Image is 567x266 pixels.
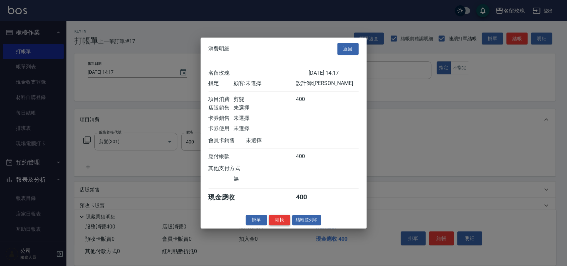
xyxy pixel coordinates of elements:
div: 應付帳款 [209,153,234,160]
span: 消費明細 [209,45,230,52]
div: 顧客: 未選擇 [234,80,296,87]
button: 結帳並列印 [292,215,321,225]
div: 卡券銷售 [209,115,234,122]
div: [DATE] 14:17 [309,70,359,77]
div: 會員卡銷售 [209,137,246,144]
div: 剪髮 [234,96,296,103]
button: 結帳 [269,215,290,225]
div: 未選擇 [234,105,296,112]
div: 其他支付方式 [209,165,259,172]
div: 項目消費 [209,96,234,103]
div: 店販銷售 [209,105,234,112]
button: 返回 [337,43,359,55]
button: 掛單 [246,215,267,225]
div: 指定 [209,80,234,87]
div: 未選擇 [234,125,296,132]
div: 無 [234,175,296,182]
div: 卡券使用 [209,125,234,132]
div: 現金應收 [209,193,246,202]
div: 設計師: [PERSON_NAME] [296,80,358,87]
div: 名留玫瑰 [209,70,309,77]
div: 未選擇 [246,137,309,144]
div: 400 [296,96,321,103]
div: 400 [296,153,321,160]
div: 400 [296,193,321,202]
div: 未選擇 [234,115,296,122]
